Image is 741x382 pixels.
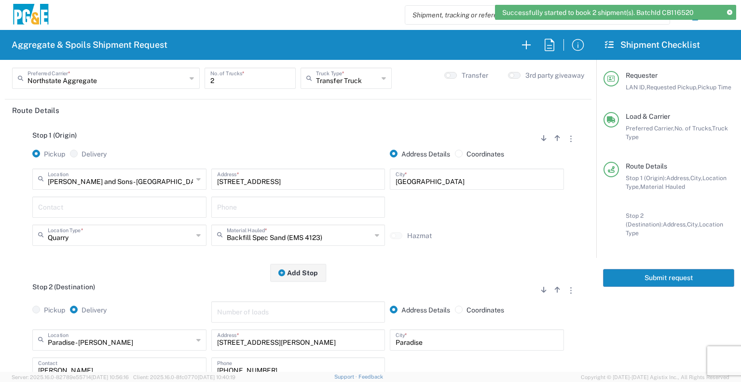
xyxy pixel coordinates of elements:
span: Route Details [626,162,667,170]
button: Add Stop [270,264,326,282]
span: Address, [663,221,687,228]
span: Load & Carrier [626,113,670,120]
h2: Aggregate & Spoils Shipment Request [12,39,167,51]
span: Stop 1 (Origin): [626,174,666,182]
span: City, [687,221,699,228]
span: Stop 1 (Origin) [32,131,77,139]
span: No. of Trucks, [674,125,712,132]
label: Hazmat [407,231,432,240]
span: [DATE] 10:56:16 [91,374,129,380]
span: Stop 2 (Destination) [32,283,95,291]
span: Stop 2 (Destination): [626,212,663,228]
span: Material Hauled [640,183,685,190]
span: Requester [626,71,658,79]
a: Support [334,374,358,380]
button: Submit request [603,269,734,287]
label: Address Details [390,306,450,314]
label: Coordinates [455,306,504,314]
label: 3rd party giveaway [525,71,584,80]
h2: Route Details [12,106,59,115]
span: City, [690,174,702,182]
span: Preferred Carrier, [626,125,674,132]
label: Coordinates [455,150,504,158]
span: Client: 2025.16.0-8fc0770 [133,374,235,380]
span: Address, [666,174,690,182]
span: Copyright © [DATE]-[DATE] Agistix Inc., All Rights Reserved [581,373,729,382]
a: Feedback [358,374,383,380]
label: Transfer [462,71,488,80]
span: [DATE] 10:40:19 [198,374,235,380]
input: Shipment, tracking or reference number [405,6,655,24]
img: pge [12,4,50,27]
span: Successfully started to book 2 shipment(s). BatchId CB116520 [502,8,694,17]
span: Pickup Time [698,84,731,91]
span: LAN ID, [626,84,646,91]
label: Address Details [390,150,450,158]
span: Requested Pickup, [646,84,698,91]
h2: Shipment Checklist [605,39,700,51]
span: Server: 2025.16.0-82789e55714 [12,374,129,380]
